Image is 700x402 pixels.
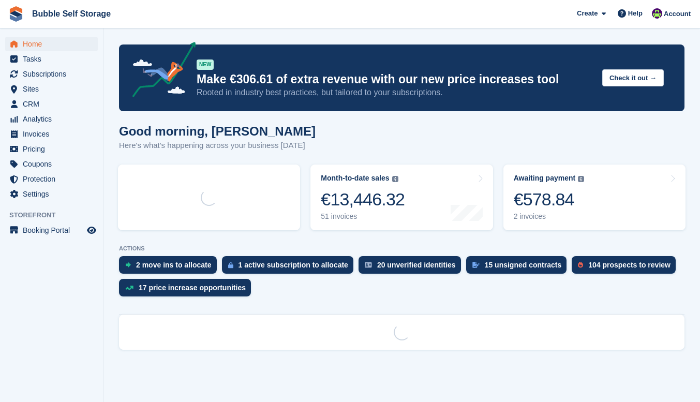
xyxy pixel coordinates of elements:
[472,262,480,268] img: contract_signature_icon-13c848040528278c33f63329250d36e43548de30e8caae1d1a13099fd9432cc5.svg
[572,256,681,279] a: 104 prospects to review
[5,142,98,156] a: menu
[23,157,85,171] span: Coupons
[119,256,222,279] a: 2 move ins to allocate
[392,176,398,182] img: icon-info-grey-7440780725fd019a000dd9b08b2336e03edf1995a4989e88bcd33f0948082b44.svg
[5,67,98,81] a: menu
[5,37,98,51] a: menu
[23,52,85,66] span: Tasks
[23,172,85,186] span: Protection
[602,69,664,86] button: Check it out →
[5,112,98,126] a: menu
[85,224,98,236] a: Preview store
[222,256,359,279] a: 1 active subscription to allocate
[377,261,456,269] div: 20 unverified identities
[8,6,24,22] img: stora-icon-8386f47178a22dfd0bd8f6a31ec36ba5ce8667c1dd55bd0f319d3a0aa187defe.svg
[139,284,246,292] div: 17 price increase opportunities
[5,52,98,66] a: menu
[588,261,671,269] div: 104 prospects to review
[136,261,212,269] div: 2 move ins to allocate
[5,172,98,186] a: menu
[578,176,584,182] img: icon-info-grey-7440780725fd019a000dd9b08b2336e03edf1995a4989e88bcd33f0948082b44.svg
[485,261,562,269] div: 15 unsigned contracts
[365,262,372,268] img: verify_identity-adf6edd0f0f0b5bbfe63781bf79b02c33cf7c696d77639b501bdc392416b5a36.svg
[5,157,98,171] a: menu
[23,37,85,51] span: Home
[9,210,103,220] span: Storefront
[197,87,594,98] p: Rooted in industry best practices, but tailored to your subscriptions.
[652,8,662,19] img: Tom Gilmore
[197,72,594,87] p: Make €306.61 of extra revenue with our new price increases tool
[577,8,598,19] span: Create
[119,140,316,152] p: Here's what's happening across your business [DATE]
[466,256,572,279] a: 15 unsigned contracts
[628,8,643,19] span: Help
[23,142,85,156] span: Pricing
[23,112,85,126] span: Analytics
[514,174,576,183] div: Awaiting payment
[28,5,115,22] a: Bubble Self Storage
[119,245,684,252] p: ACTIONS
[5,127,98,141] a: menu
[514,212,585,221] div: 2 invoices
[125,262,131,268] img: move_ins_to_allocate_icon-fdf77a2bb77ea45bf5b3d319d69a93e2d87916cf1d5bf7949dd705db3b84f3ca.svg
[310,165,493,230] a: Month-to-date sales €13,446.32 51 invoices
[514,189,585,210] div: €578.84
[5,97,98,111] a: menu
[23,82,85,96] span: Sites
[5,223,98,237] a: menu
[23,97,85,111] span: CRM
[321,189,405,210] div: €13,446.32
[23,67,85,81] span: Subscriptions
[124,42,196,101] img: price-adjustments-announcement-icon-8257ccfd72463d97f412b2fc003d46551f7dbcb40ab6d574587a9cd5c0d94...
[23,127,85,141] span: Invoices
[239,261,348,269] div: 1 active subscription to allocate
[23,187,85,201] span: Settings
[197,59,214,70] div: NEW
[125,286,133,290] img: price_increase_opportunities-93ffe204e8149a01c8c9dc8f82e8f89637d9d84a8eef4429ea346261dce0b2c0.svg
[119,124,316,138] h1: Good morning, [PERSON_NAME]
[503,165,686,230] a: Awaiting payment €578.84 2 invoices
[664,9,691,19] span: Account
[359,256,466,279] a: 20 unverified identities
[119,279,256,302] a: 17 price increase opportunities
[228,262,233,269] img: active_subscription_to_allocate_icon-d502201f5373d7db506a760aba3b589e785aa758c864c3986d89f69b8ff3...
[321,212,405,221] div: 51 invoices
[5,187,98,201] a: menu
[321,174,389,183] div: Month-to-date sales
[23,223,85,237] span: Booking Portal
[5,82,98,96] a: menu
[578,262,583,268] img: prospect-51fa495bee0391a8d652442698ab0144808aea92771e9ea1ae160a38d050c398.svg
